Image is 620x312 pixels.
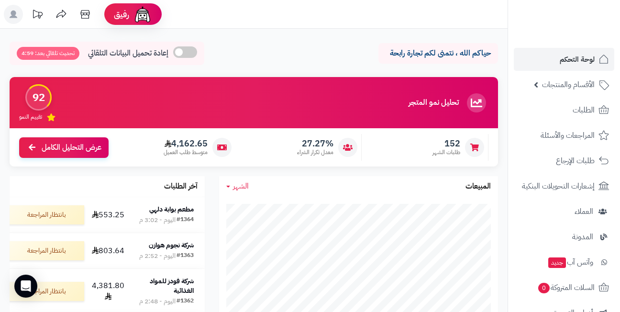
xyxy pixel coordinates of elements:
[297,138,333,149] span: 27.27%
[226,181,249,192] a: الشهر
[17,47,79,60] span: تحديث تلقائي بعد: 4:59
[386,48,491,59] p: حياكم الله ، نتمنى لكم تجارة رابحة
[139,251,176,261] div: اليوم - 2:52 م
[297,148,333,156] span: معدل تكرار الشراء
[114,9,129,20] span: رفيق
[560,53,595,66] span: لوحة التحكم
[149,240,194,250] strong: شركة نجوم هوازن
[164,182,198,191] h3: آخر الطلبات
[139,215,176,225] div: اليوم - 3:02 م
[572,230,593,244] span: المدونة
[88,233,128,268] td: 803.64
[8,205,84,224] div: بانتظار المراجعة
[164,138,208,149] span: 4,162.65
[133,5,152,24] img: ai-face.png
[522,179,595,193] span: إشعارات التحويلات البنكية
[150,276,194,296] strong: شركة فودز للمواد الغذائية
[575,205,593,218] span: العملاء
[177,251,194,261] div: #1363
[547,256,593,269] span: وآتس آب
[542,78,595,91] span: الأقسام والمنتجات
[514,99,614,122] a: الطلبات
[432,138,460,149] span: 152
[149,204,194,214] strong: مطعم بوابة دلهي
[164,148,208,156] span: متوسط طلب العميل
[514,200,614,223] a: العملاء
[465,182,491,191] h3: المبيعات
[8,241,84,260] div: بانتظار المراجعة
[514,124,614,147] a: المراجعات والأسئلة
[537,281,595,294] span: السلات المتروكة
[514,175,614,198] a: إشعارات التحويلات البنكية
[514,149,614,172] a: طلبات الإرجاع
[514,48,614,71] a: لوحة التحكم
[538,283,550,293] span: 0
[19,113,42,121] span: تقييم النمو
[139,297,176,306] div: اليوم - 2:48 م
[88,48,168,59] span: إعادة تحميل البيانات التلقائي
[432,148,460,156] span: طلبات الشهر
[514,225,614,248] a: المدونة
[556,154,595,167] span: طلبات الإرجاع
[573,103,595,117] span: الطلبات
[88,197,128,233] td: 553.25
[409,99,459,107] h3: تحليل نمو المتجر
[514,276,614,299] a: السلات المتروكة0
[233,180,249,192] span: الشهر
[541,129,595,142] span: المراجعات والأسئلة
[548,257,566,268] span: جديد
[42,142,101,153] span: عرض التحليل الكامل
[14,275,37,298] div: Open Intercom Messenger
[555,27,611,47] img: logo-2.png
[514,251,614,274] a: وآتس آبجديد
[25,5,49,26] a: تحديثات المنصة
[19,137,109,158] a: عرض التحليل الكامل
[177,297,194,306] div: #1362
[177,215,194,225] div: #1364
[8,282,84,301] div: بانتظار المراجعة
